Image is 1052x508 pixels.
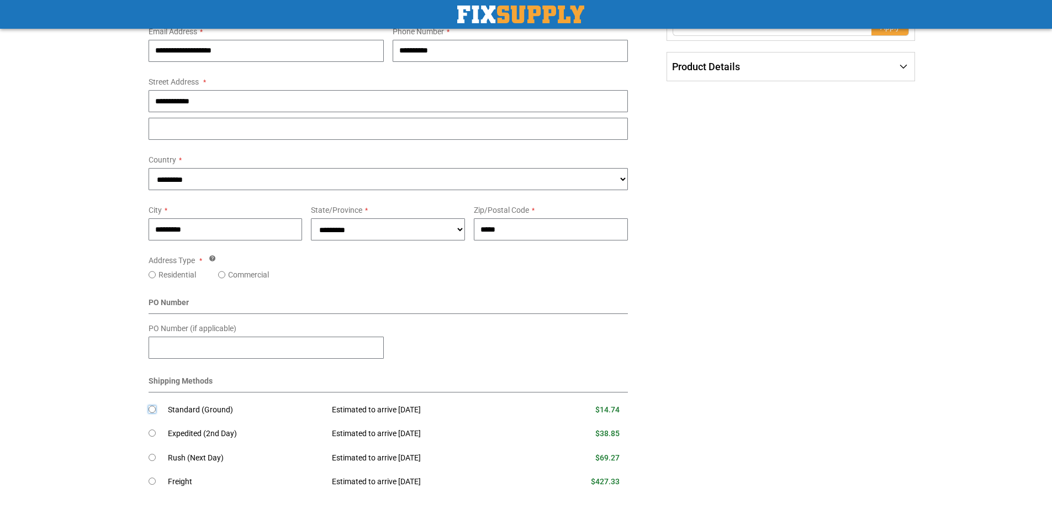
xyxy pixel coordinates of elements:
span: Phone Number [393,27,444,36]
td: Estimated to arrive [DATE] [324,422,537,446]
span: $14.74 [595,405,620,414]
td: Rush (Next Day) [168,446,324,470]
label: Residential [158,269,196,280]
span: Product Details [672,61,740,72]
span: State/Province [311,206,362,214]
div: Shipping Methods [149,375,628,392]
span: PO Number (if applicable) [149,324,236,333]
td: Estimated to arrive [DATE] [324,398,537,422]
span: Email Address [149,27,197,36]
td: Estimated to arrive [DATE] [324,470,537,494]
td: Estimated to arrive [DATE] [324,446,537,470]
a: store logo [457,6,584,23]
span: Zip/Postal Code [474,206,529,214]
span: Address Type [149,256,195,265]
td: Freight [168,470,324,494]
td: Standard (Ground) [168,398,324,422]
label: Commercial [228,269,269,280]
span: $69.27 [595,453,620,462]
span: Street Address [149,77,199,86]
span: $427.33 [591,477,620,486]
img: Fix Industrial Supply [457,6,584,23]
span: City [149,206,162,214]
span: Country [149,155,176,164]
span: $38.85 [595,429,620,438]
td: Expedited (2nd Day) [168,422,324,446]
div: PO Number [149,297,628,314]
